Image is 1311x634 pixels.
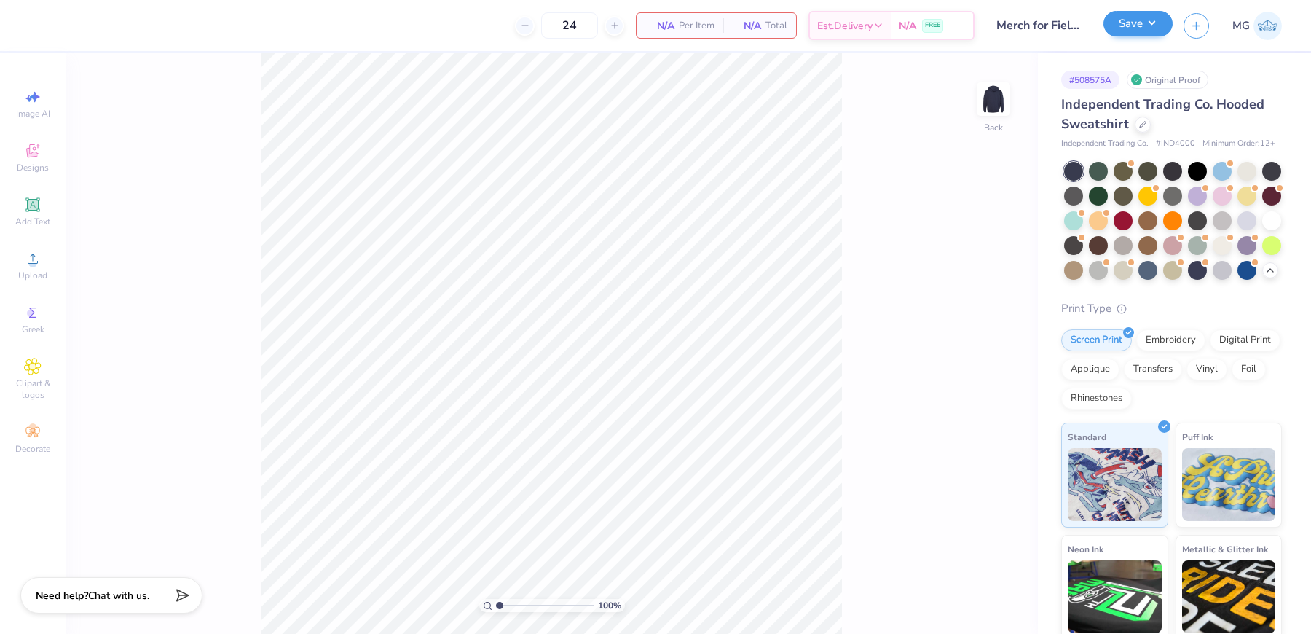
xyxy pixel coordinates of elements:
[16,108,50,120] span: Image AI
[732,18,761,34] span: N/A
[15,216,50,227] span: Add Text
[598,599,621,612] span: 100 %
[1210,329,1280,351] div: Digital Print
[1232,12,1282,40] a: MG
[1061,359,1119,380] div: Applique
[1202,138,1275,150] span: Minimum Order: 12 +
[15,443,50,455] span: Decorate
[1124,359,1182,380] div: Transfers
[1232,359,1266,380] div: Foil
[1061,138,1149,150] span: Independent Trading Co.
[985,11,1092,40] input: Untitled Design
[645,18,674,34] span: N/A
[1253,12,1282,40] img: Mary Grace
[1182,560,1276,633] img: Metallic & Glitter Ink
[88,589,149,603] span: Chat with us.
[1061,388,1132,410] div: Rhinestones
[1068,560,1162,633] img: Neon Ink
[36,589,88,603] strong: Need help?
[1182,448,1276,521] img: Puff Ink
[7,377,58,401] span: Clipart & logos
[1061,95,1264,133] span: Independent Trading Co. Hooded Sweatshirt
[1232,17,1250,34] span: MG
[1068,429,1106,445] span: Standard
[22,324,44,335] span: Greek
[1182,429,1213,445] span: Puff Ink
[541,12,598,39] input: – –
[1186,359,1227,380] div: Vinyl
[899,18,916,34] span: N/A
[1156,138,1195,150] span: # IND4000
[1061,71,1119,89] div: # 508575A
[1103,11,1173,36] button: Save
[1182,541,1268,557] span: Metallic & Glitter Ink
[1127,71,1208,89] div: Original Proof
[1061,329,1132,351] div: Screen Print
[925,20,940,31] span: FREE
[18,270,47,281] span: Upload
[1068,541,1103,557] span: Neon Ink
[817,18,873,34] span: Est. Delivery
[679,18,714,34] span: Per Item
[979,85,1008,114] img: Back
[765,18,787,34] span: Total
[1061,300,1282,317] div: Print Type
[1136,329,1205,351] div: Embroidery
[1068,448,1162,521] img: Standard
[17,162,49,173] span: Designs
[984,121,1003,134] div: Back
